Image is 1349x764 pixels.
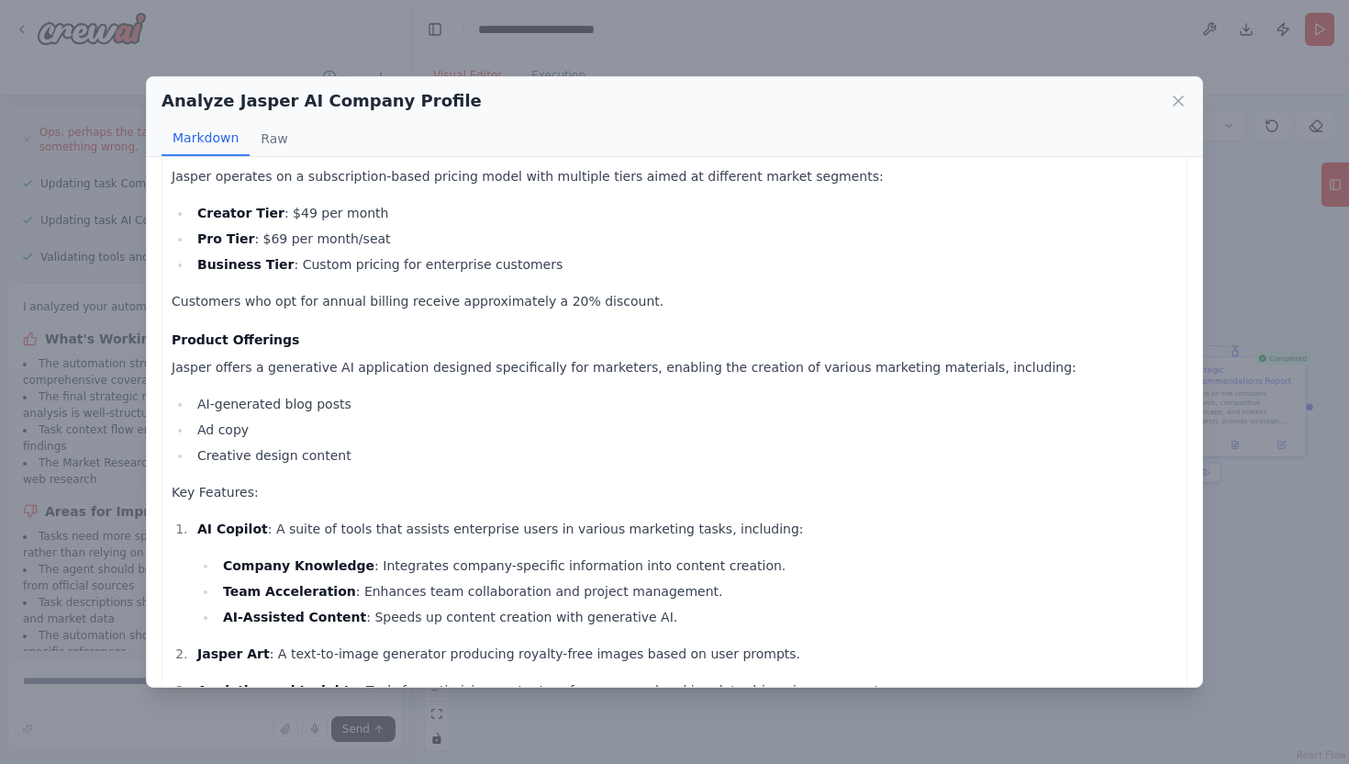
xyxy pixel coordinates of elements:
p: Jasper operates on a subscription-based pricing model with multiple tiers aimed at different mark... [172,165,1177,187]
h5: Key Features: [172,481,1177,503]
li: Ad copy [192,419,1177,441]
p: : Tools for optimizing content performance and making data-driven improvements. [197,680,1177,702]
p: : A suite of tools that assists enterprise users in various marketing tasks, including: [197,518,1177,540]
li: : Enhances team collaboration and project management. [217,580,1177,602]
h4: Product Offerings [172,331,1177,349]
strong: Pro Tier [197,231,254,246]
li: AI-generated blog posts [192,393,1177,415]
li: : Custom pricing for enterprise customers [192,253,1177,275]
strong: AI Copilot [197,522,268,536]
strong: Analytics and Insights [197,683,358,698]
li: Creative design content [192,444,1177,466]
strong: Company Knowledge [223,558,374,573]
li: : $69 per month/seat [192,228,1177,250]
strong: AI-Assisted Content [223,610,366,624]
p: Jasper offers a generative AI application designed specifically for marketers, enabling the creat... [172,356,1177,378]
p: Customers who opt for annual billing receive approximately a 20% discount. [172,290,1177,312]
strong: Business Tier [197,257,295,272]
button: Raw [250,121,298,156]
strong: Jasper Art [197,646,270,661]
h2: Analyze Jasper AI Company Profile [162,88,482,114]
button: Markdown [162,121,250,156]
strong: Creator Tier [197,206,284,220]
li: : Integrates company-specific information into content creation. [217,555,1177,577]
p: : A text-to-image generator producing royalty-free images based on user prompts. [197,643,1177,665]
li: : $49 per month [192,202,1177,224]
li: : Speeds up content creation with generative AI. [217,606,1177,628]
strong: Team Acceleration [223,584,356,599]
